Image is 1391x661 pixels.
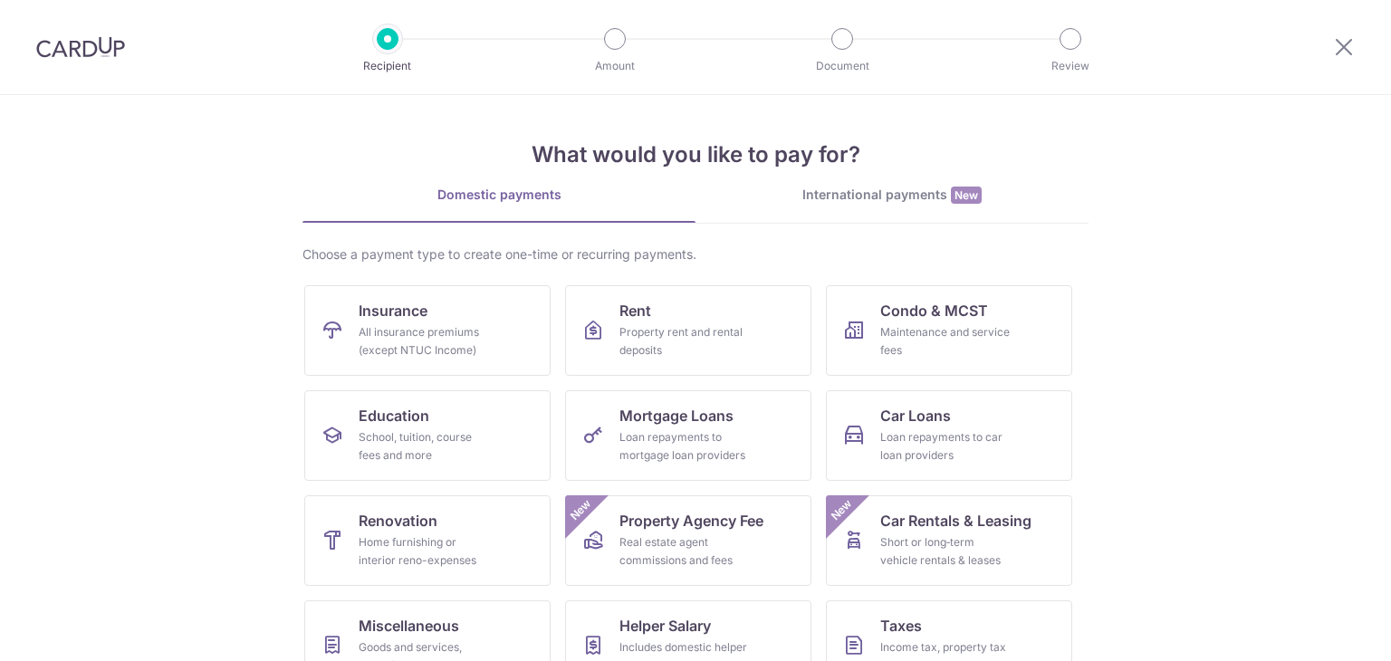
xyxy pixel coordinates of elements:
[548,57,682,75] p: Amount
[826,390,1072,481] a: Car LoansLoan repayments to car loan providers
[359,615,459,637] span: Miscellaneous
[565,285,811,376] a: RentProperty rent and rental deposits
[359,405,429,426] span: Education
[880,405,951,426] span: Car Loans
[359,510,437,532] span: Renovation
[565,495,811,586] a: Property Agency FeeReal estate agent commissions and feesNew
[619,533,750,570] div: Real estate agent commissions and fees
[321,57,455,75] p: Recipient
[775,57,909,75] p: Document
[619,300,651,321] span: Rent
[826,285,1072,376] a: Condo & MCSTMaintenance and service fees
[951,187,982,204] span: New
[304,285,551,376] a: InsuranceAll insurance premiums (except NTUC Income)
[302,245,1089,263] div: Choose a payment type to create one-time or recurring payments.
[880,428,1011,465] div: Loan repayments to car loan providers
[880,300,988,321] span: Condo & MCST
[565,390,811,481] a: Mortgage LoansLoan repayments to mortgage loan providers
[619,323,750,359] div: Property rent and rental deposits
[880,615,922,637] span: Taxes
[695,186,1089,205] div: International payments
[826,495,1072,586] a: Car Rentals & LeasingShort or long‑term vehicle rentals & leasesNew
[566,495,596,525] span: New
[302,139,1089,171] h4: What would you like to pay for?
[1003,57,1137,75] p: Review
[304,495,551,586] a: RenovationHome furnishing or interior reno-expenses
[359,533,489,570] div: Home furnishing or interior reno-expenses
[302,186,695,204] div: Domestic payments
[619,615,711,637] span: Helper Salary
[359,323,489,359] div: All insurance premiums (except NTUC Income)
[619,510,763,532] span: Property Agency Fee
[619,405,734,426] span: Mortgage Loans
[359,428,489,465] div: School, tuition, course fees and more
[880,510,1031,532] span: Car Rentals & Leasing
[304,390,551,481] a: EducationSchool, tuition, course fees and more
[36,36,125,58] img: CardUp
[827,495,857,525] span: New
[359,300,427,321] span: Insurance
[619,428,750,465] div: Loan repayments to mortgage loan providers
[880,533,1011,570] div: Short or long‑term vehicle rentals & leases
[880,323,1011,359] div: Maintenance and service fees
